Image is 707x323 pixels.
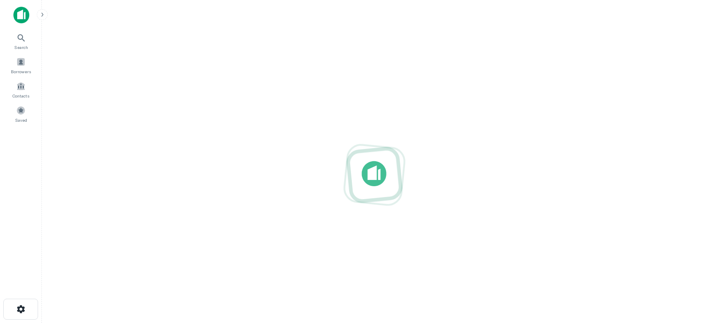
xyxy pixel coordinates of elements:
[14,44,28,51] span: Search
[13,7,29,23] img: capitalize-icon.png
[15,117,27,123] span: Saved
[3,78,39,101] a: Contacts
[3,103,39,125] a: Saved
[13,92,29,99] span: Contacts
[3,30,39,52] a: Search
[665,256,707,296] iframe: Chat Widget
[11,68,31,75] span: Borrowers
[3,54,39,77] a: Borrowers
